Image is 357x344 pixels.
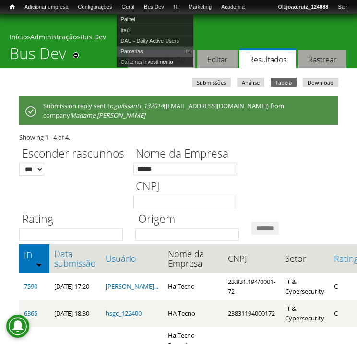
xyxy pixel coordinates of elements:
th: CNPJ [223,244,280,273]
a: Editar [197,50,238,69]
td: IT & Cypersecurity [280,273,329,300]
div: Submission reply sent to ([EMAIL_ADDRESS][DOMAIN_NAME]) from company [19,96,338,125]
a: Análise [237,78,264,87]
td: Ha Tecno [163,273,223,300]
a: Bus Dev [80,32,106,41]
a: Olájoao.ruiz_124888 [273,2,333,12]
img: ordem crescente [36,261,42,268]
a: Marketing [184,2,216,12]
a: Administração [30,32,77,41]
em: Madame [PERSON_NAME] [70,111,145,120]
a: Início [5,2,20,12]
a: Rastrear [298,50,346,69]
label: Nome da Empresa [133,146,243,163]
label: Rating [19,211,129,228]
a: Configurações [73,2,117,12]
a: Tabela [271,78,297,87]
a: Data submissão [54,249,96,268]
td: [DATE] 18:30 [49,300,101,327]
a: 6365 [24,309,37,318]
div: Showing 1 - 4 of 4. [19,133,338,142]
a: RI [169,2,184,12]
td: 23.831.194/0001-72 [223,273,280,300]
strong: joao.ruiz_124888 [286,4,329,10]
th: Nome da Empresa [163,244,223,273]
a: Geral [117,2,139,12]
a: Início [10,32,27,41]
a: Resultados [239,48,296,69]
span: Início [10,3,15,10]
label: Esconder rascunhos [19,146,127,163]
a: 7590 [24,282,37,291]
th: Setor [280,244,329,273]
div: » » [10,32,347,44]
a: ID [24,250,45,260]
a: Download [303,78,338,87]
em: guilssanti_132014 [114,101,164,110]
td: HA Tecno [163,300,223,327]
a: Bus Dev [139,2,169,12]
a: Adicionar empresa [20,2,73,12]
h1: Bus Dev [10,44,66,68]
a: Sair [333,2,352,12]
label: Origem [135,211,245,228]
a: Usuário [106,254,158,263]
td: [DATE] 17:20 [49,273,101,300]
a: [PERSON_NAME]... [106,282,158,291]
a: hsgc_122400 [106,309,142,318]
a: Submissões [192,78,231,87]
label: CNPJ [133,178,243,196]
td: IT & Cypersecurity [280,300,329,327]
td: 23831194000172 [223,300,280,327]
a: Academia [216,2,250,12]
